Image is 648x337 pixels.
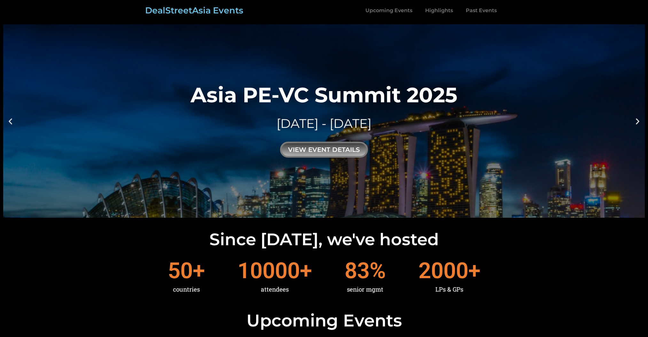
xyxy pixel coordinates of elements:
[3,231,645,248] h2: Since [DATE], we've hosted
[300,260,312,282] span: +
[145,5,243,16] a: DealStreetAsia Events
[6,117,14,125] div: Previous slide
[191,84,457,105] div: Asia PE-VC Summit 2025
[168,282,205,297] div: countries
[193,260,205,282] span: +
[280,142,368,158] div: view event details
[3,312,645,329] h2: Upcoming Events
[238,260,300,282] span: 10000
[326,212,328,214] span: Go to slide 2
[359,3,419,18] a: Upcoming Events
[238,282,312,297] div: attendees
[468,260,480,282] span: +
[459,3,503,18] a: Past Events
[634,117,642,125] div: Next slide
[419,3,459,18] a: Highlights
[370,260,386,282] span: %
[418,282,480,297] div: LPs & GPs
[345,282,386,297] div: senior mgmt
[191,115,457,132] div: [DATE] - [DATE]
[418,260,468,282] span: 2000
[168,260,193,282] span: 50
[345,260,370,282] span: 83
[3,24,645,218] a: Asia PE-VC Summit 2025[DATE] - [DATE]view event details
[320,212,322,214] span: Go to slide 1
